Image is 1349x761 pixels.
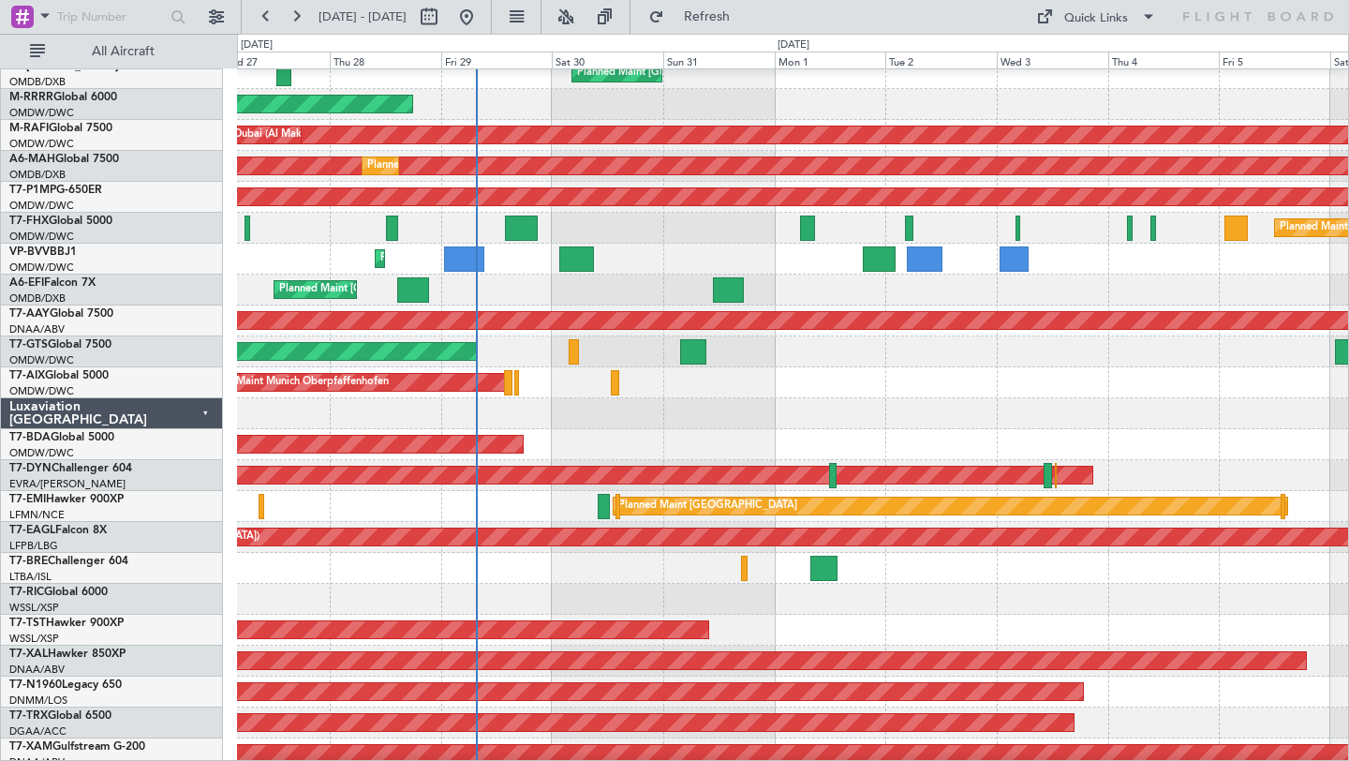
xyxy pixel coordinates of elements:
[9,432,114,443] a: T7-BDAGlobal 5000
[9,508,65,522] a: LFMN/NCE
[9,370,109,381] a: T7-AIXGlobal 5000
[380,245,565,273] div: Planned Maint Dubai (Al Maktoum Intl)
[441,52,553,68] div: Fri 29
[9,618,124,629] a: T7-TSTHawker 900XP
[9,230,74,244] a: OMDW/DWC
[9,618,46,629] span: T7-TST
[9,710,111,722] a: T7-TRXGlobal 6500
[9,446,74,460] a: OMDW/DWC
[9,123,112,134] a: M-RAFIGlobal 7500
[330,52,441,68] div: Thu 28
[885,52,997,68] div: Tue 2
[279,276,592,304] div: Planned Maint [GEOGRAPHIC_DATA] ([GEOGRAPHIC_DATA] Intl)
[1108,52,1220,68] div: Thu 4
[9,494,124,505] a: T7-EMIHawker 900XP
[9,384,74,398] a: OMDW/DWC
[9,539,58,553] a: LFPB/LBG
[9,123,49,134] span: M-RAFI
[9,525,55,536] span: T7-EAGL
[640,2,752,32] button: Refresh
[49,45,198,58] span: All Aircraft
[9,663,65,677] a: DNAA/ABV
[9,92,117,103] a: M-RRRRGlobal 6000
[218,52,330,68] div: Wed 27
[9,137,74,151] a: OMDW/DWC
[21,37,203,67] button: All Aircraft
[9,339,111,351] a: T7-GTSGlobal 7500
[9,525,107,536] a: T7-EAGLFalcon 8X
[182,368,389,396] div: Unplanned Maint Munich Oberpfaffenhofen
[778,37,809,53] div: [DATE]
[57,3,165,31] input: Trip Number
[9,587,44,598] span: T7-RIC
[9,741,145,753] a: T7-XAMGulfstream G-200
[9,477,126,491] a: EVRA/[PERSON_NAME]
[9,741,52,753] span: T7-XAM
[319,8,407,25] span: [DATE] - [DATE]
[997,52,1108,68] div: Wed 3
[9,339,48,351] span: T7-GTS
[9,679,122,691] a: T7-N1960Legacy 650
[9,587,108,598] a: T7-RICGlobal 6000
[9,261,74,275] a: OMDW/DWC
[9,216,49,227] span: T7-FHX
[9,556,128,567] a: T7-BREChallenger 604
[9,710,48,722] span: T7-TRX
[9,185,102,196] a: T7-P1MPG-650ER
[9,277,96,289] a: A6-EFIFalcon 7X
[9,694,67,708] a: DNMM/LOS
[9,432,51,443] span: T7-BDA
[577,59,890,87] div: Planned Maint [GEOGRAPHIC_DATA] ([GEOGRAPHIC_DATA] Intl)
[9,322,65,336] a: DNAA/ABV
[9,154,119,165] a: A6-MAHGlobal 7500
[9,649,48,660] span: T7-XAL
[9,308,50,320] span: T7-AAY
[9,556,48,567] span: T7-BRE
[9,463,52,474] span: T7-DYN
[1027,2,1165,32] button: Quick Links
[9,106,74,120] a: OMDW/DWC
[9,353,74,367] a: OMDW/DWC
[9,601,59,615] a: WSSL/XSP
[9,632,59,646] a: WSSL/XSP
[9,649,126,660] a: T7-XALHawker 850XP
[1219,52,1330,68] div: Fri 5
[9,216,112,227] a: T7-FHXGlobal 5000
[9,370,45,381] span: T7-AIX
[9,246,50,258] span: VP-BVV
[663,52,775,68] div: Sun 31
[9,463,132,474] a: T7-DYNChallenger 604
[9,185,56,196] span: T7-P1MP
[9,724,67,739] a: DGAA/ACC
[9,494,46,505] span: T7-EMI
[9,199,74,213] a: OMDW/DWC
[9,246,77,258] a: VP-BVVBBJ1
[775,52,886,68] div: Mon 1
[9,570,52,584] a: LTBA/ISL
[9,154,55,165] span: A6-MAH
[618,492,797,520] div: Planned Maint [GEOGRAPHIC_DATA]
[163,121,348,149] div: Planned Maint Dubai (Al Maktoum Intl)
[9,679,62,691] span: T7-N1960
[9,277,44,289] span: A6-EFI
[9,291,66,306] a: OMDB/DXB
[241,37,273,53] div: [DATE]
[668,10,747,23] span: Refresh
[9,308,113,320] a: T7-AAYGlobal 7500
[9,75,66,89] a: OMDB/DXB
[1064,9,1128,28] div: Quick Links
[9,168,66,182] a: OMDB/DXB
[9,92,53,103] span: M-RRRR
[552,52,663,68] div: Sat 30
[367,152,680,180] div: Planned Maint [GEOGRAPHIC_DATA] ([GEOGRAPHIC_DATA] Intl)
